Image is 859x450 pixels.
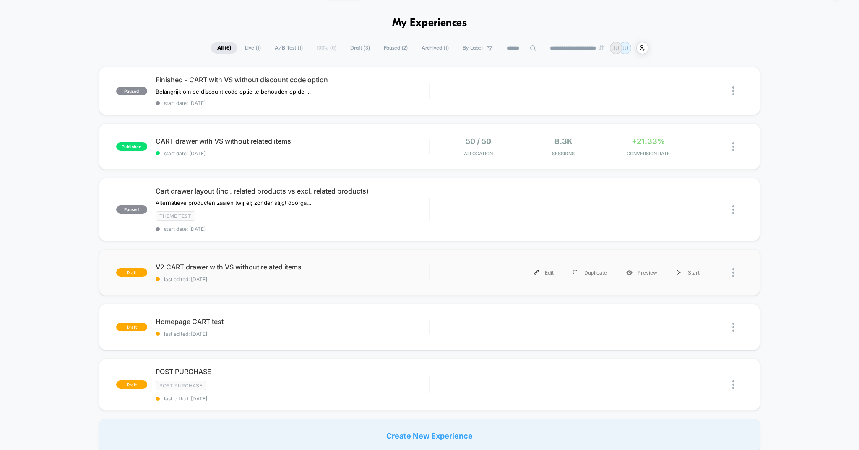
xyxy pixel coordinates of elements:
img: close [732,380,734,389]
span: last edited: [DATE] [156,276,429,283]
span: Cart drawer layout (incl. related products vs excl. related products) [156,187,429,195]
span: Homepage CART test [156,317,429,326]
span: draft [116,380,147,389]
div: Start [667,263,709,282]
span: start date: [DATE] [156,226,429,232]
span: Sessions [523,151,604,157]
img: menu [534,270,539,275]
img: end [599,45,604,50]
span: By Label [463,45,483,51]
span: paused [116,205,147,214]
p: JU [622,45,628,51]
span: +21.33% [632,137,665,146]
img: close [732,86,734,95]
span: Allocation [464,151,493,157]
div: Edit [524,263,563,282]
img: close [732,268,734,277]
div: Duplicate [563,263,617,282]
span: All ( 6 ) [211,42,237,54]
span: Alternatieve producten zaaien twijfel; zonder stijgt doorgang naar checkout.A: zonder related (ba... [156,199,311,206]
h1: My Experiences [392,17,467,29]
div: Preview [617,263,667,282]
span: CART drawer with VS without related items [156,137,429,145]
span: Finished - CART with VS without discount code option [156,76,429,84]
span: 50 / 50 [466,137,491,146]
span: V2 CART drawer with VS without related items [156,263,429,271]
span: Paused ( 2 ) [377,42,414,54]
img: close [732,205,734,214]
span: draft [116,323,147,331]
span: last edited: [DATE] [156,395,429,402]
span: start date: [DATE] [156,150,429,157]
span: paused [116,87,147,95]
span: Belangrijk om de discount code optie te behouden op de cart page. [156,88,311,95]
span: Theme Test [156,211,195,221]
span: 8.3k [554,137,573,146]
span: published [116,142,147,151]
img: close [732,142,734,151]
p: JU [612,45,619,51]
span: draft [116,268,147,277]
img: menu [573,270,578,275]
span: Draft ( 3 ) [344,42,376,54]
span: A/B Test ( 1 ) [268,42,309,54]
span: Post Purchase [156,381,206,390]
span: Archived ( 1 ) [415,42,455,54]
span: POST PURCHASE [156,367,429,376]
img: close [732,323,734,332]
span: CONVERSION RATE [608,151,689,157]
span: last edited: [DATE] [156,331,429,337]
span: start date: [DATE] [156,100,429,106]
span: Live ( 1 ) [239,42,267,54]
img: menu [677,270,681,275]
